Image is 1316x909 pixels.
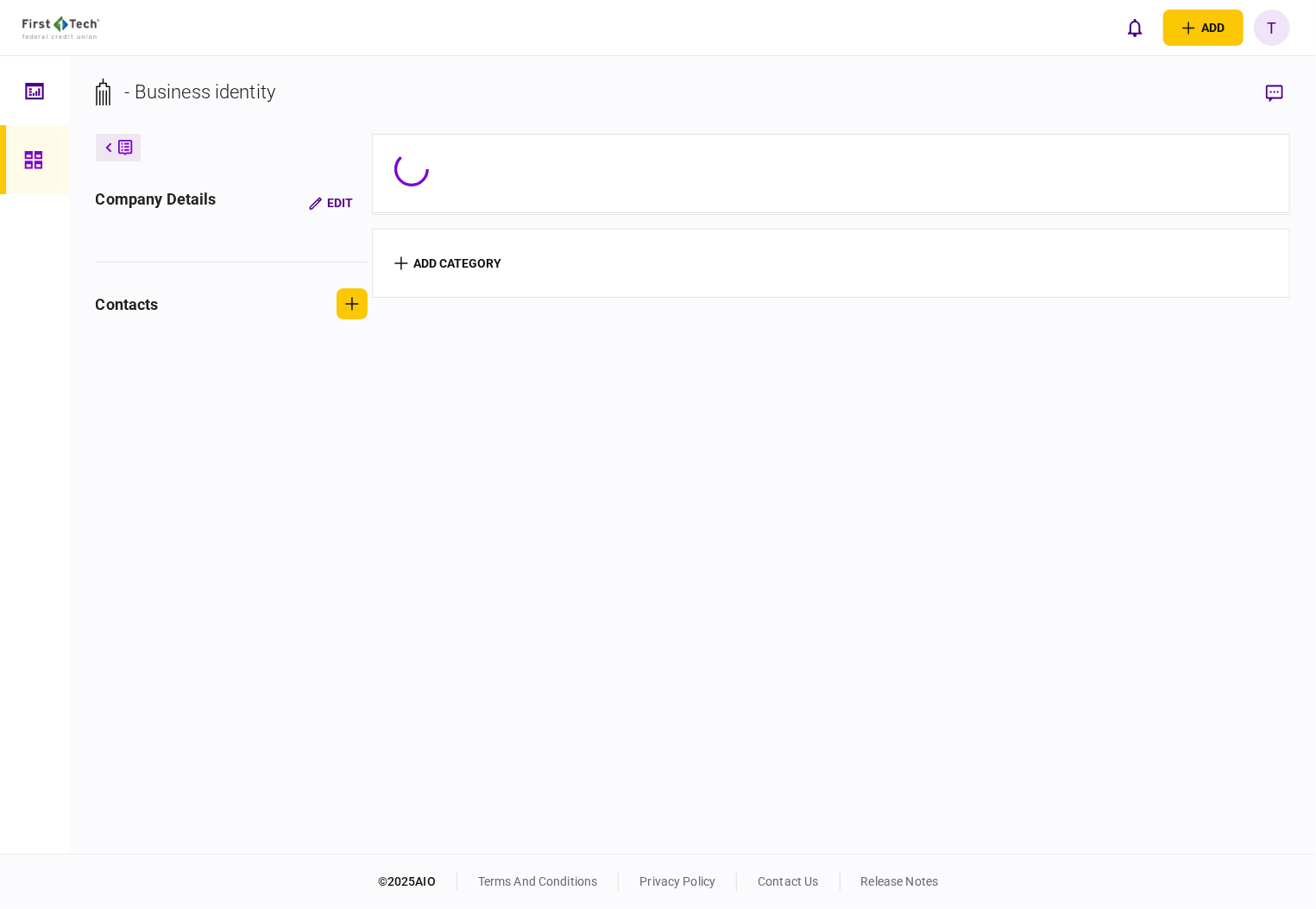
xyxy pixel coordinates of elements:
div: © 2025 AIO [378,873,457,891]
button: Edit [295,187,368,218]
div: - Business identity [125,78,276,106]
img: client company logo [22,16,99,39]
button: open adding identity options [1163,9,1244,46]
div: company details [96,187,217,218]
a: contact us [758,874,818,888]
a: privacy policy [639,874,715,888]
button: T [1254,9,1290,46]
a: terms and conditions [478,874,598,888]
button: open notifications list [1117,9,1153,46]
div: contacts [96,293,159,316]
a: release notes [861,874,939,888]
button: add category [394,256,502,270]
